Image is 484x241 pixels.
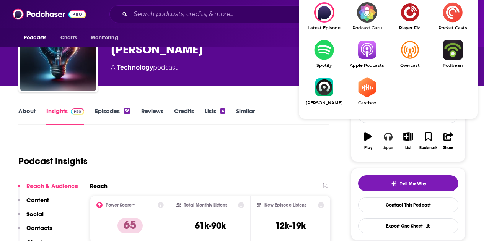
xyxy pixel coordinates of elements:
a: Pocket CastsPocket Casts [431,2,474,31]
span: Podbean [431,63,474,68]
a: Apple PodcastsApple Podcasts [345,40,388,68]
p: Social [26,210,44,218]
a: InsightsPodchaser Pro [46,107,84,125]
span: Player FM [388,26,431,31]
a: Episodes36 [95,107,130,125]
span: Overcast [388,63,431,68]
span: Charts [60,32,77,43]
div: Share [443,146,453,150]
div: Search podcasts, credits, & more... [109,5,397,23]
a: Lists4 [205,107,225,125]
span: Latest Episode [303,26,345,31]
span: Pocket Casts [431,26,474,31]
a: OvercastOvercast [388,40,431,68]
img: Podchaser - Follow, Share and Rate Podcasts [13,7,86,21]
p: Contacts [26,224,52,231]
button: Bookmark [418,127,438,155]
span: Tell Me Why [400,181,426,187]
a: Reviews [141,107,163,125]
div: 4 [220,108,225,114]
button: List [398,127,418,155]
span: Spotify [303,63,345,68]
p: Content [26,196,49,204]
input: Search podcasts, credits, & more... [130,8,328,20]
p: 65 [117,218,143,233]
a: Podcast GuruPodcast Guru [345,2,388,31]
button: tell me why sparkleTell Me Why [358,175,458,191]
a: Credits [174,107,194,125]
div: A podcast [111,63,178,72]
a: About [18,107,36,125]
div: Bookmark [419,146,437,150]
a: Charts [55,31,81,45]
h3: 12k-19k [275,220,306,231]
div: 36 [124,108,130,114]
h2: Reach [90,182,108,189]
div: List [405,146,411,150]
span: [PERSON_NAME] [303,100,345,105]
button: Export One-Sheet [358,218,458,233]
h3: 61k-90k [195,220,226,231]
a: Player FMPlayer FM [388,2,431,31]
a: PodbeanPodbean [431,40,474,68]
img: BG2Pod with Brad Gerstner and Bill Gurley [20,15,96,91]
div: Play [364,146,372,150]
img: Podchaser Pro [71,108,84,115]
div: BG2Pod with Brad Gerstner and Bill Gurley on Latest Episode [303,2,345,31]
button: Play [358,127,378,155]
button: open menu [85,31,128,45]
span: Podcasts [24,32,46,43]
a: Castro[PERSON_NAME] [303,77,345,105]
p: Reach & Audience [26,182,78,189]
h2: Power Score™ [106,202,135,208]
h1: Podcast Insights [18,155,88,167]
a: CastboxCastbox [345,77,388,105]
button: Content [18,196,49,210]
button: Social [18,210,44,225]
h2: Total Monthly Listens [184,202,227,208]
button: open menu [18,31,56,45]
button: Reach & Audience [18,182,78,196]
a: SpotifySpotify [303,40,345,68]
button: Contacts [18,224,52,238]
h2: New Episode Listens [264,202,306,208]
span: Apple Podcasts [345,63,388,68]
span: Podcast Guru [345,26,388,31]
a: Similar [236,107,255,125]
button: Apps [378,127,398,155]
img: tell me why sparkle [391,181,397,187]
span: Castbox [345,100,388,105]
a: Technology [117,64,153,71]
button: Share [438,127,458,155]
div: Apps [383,146,393,150]
span: Monitoring [91,32,118,43]
a: Contact This Podcast [358,197,458,212]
